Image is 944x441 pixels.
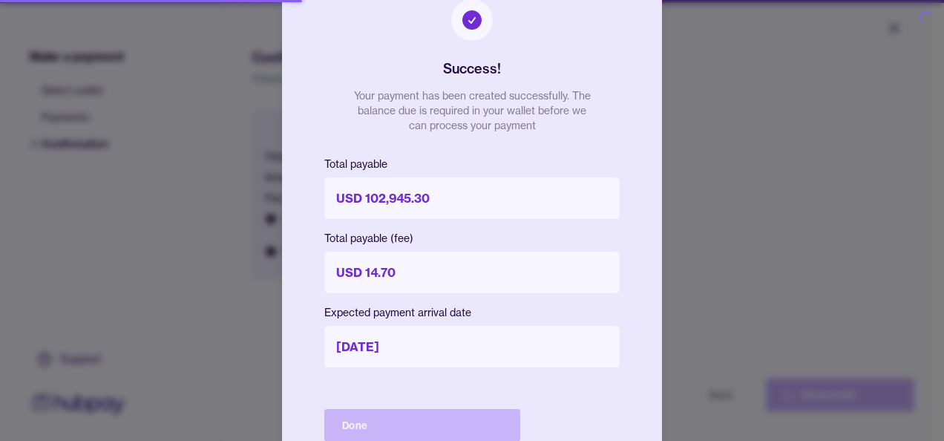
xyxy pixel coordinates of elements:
p: USD 102,945.30 [324,177,620,219]
h2: Success! [443,59,501,79]
p: Total payable [324,157,620,171]
p: Total payable (fee) [324,231,620,246]
p: Your payment has been created successfully. The balance due is required in your wallet before we ... [353,88,591,133]
p: Expected payment arrival date [324,305,620,320]
p: [DATE] [324,326,620,367]
p: USD 14.70 [324,252,620,293]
